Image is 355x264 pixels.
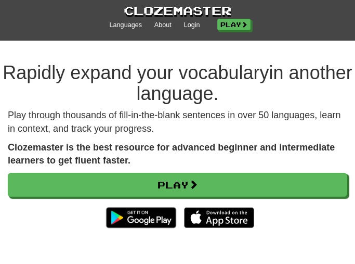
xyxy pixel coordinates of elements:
[8,109,347,135] p: Play through thousands of fill-in-the-blank sentences in over 50 languages, learn in context, and...
[154,21,172,30] a: About
[184,207,254,228] img: Download_on_the_App_Store_Badge_US-UK_135x40-25178aeef6eb6b83b96f5f2d004eda3bffbb37122de64afbaef7...
[8,142,335,166] strong: Clozemaster is the best resource for advanced beginner and intermediate learners to get fluent fa...
[184,21,200,30] a: Login
[124,2,231,19] a: Clozemaster
[217,19,251,30] a: Play
[8,173,347,197] a: Play
[110,21,142,30] a: Languages
[101,202,181,233] img: Get it on Google Play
